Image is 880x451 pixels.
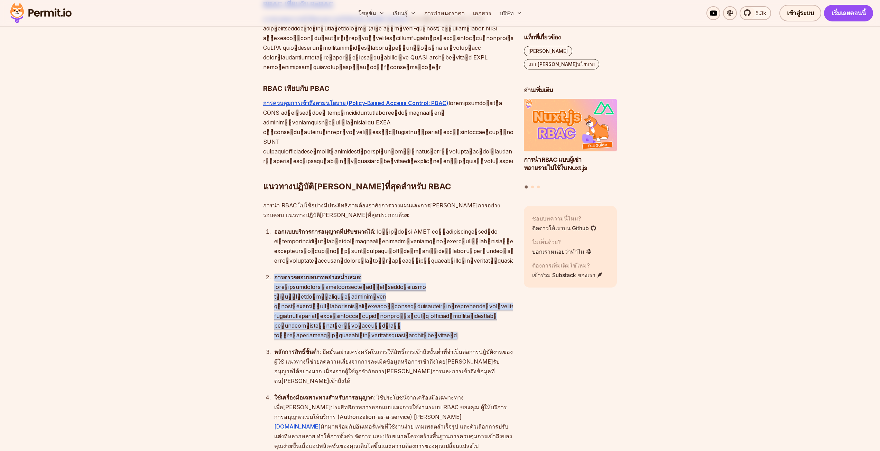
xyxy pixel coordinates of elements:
font: แบบ[PERSON_NAME]นโยบาย [528,61,595,67]
a: เอกสาร [470,6,494,20]
font: บริษัท [500,10,514,17]
font: [PERSON_NAME] [528,48,568,54]
a: [PERSON_NAME] [524,46,572,56]
font: มักมาพร้อมกับอินเทอร์เฟซที่ใช้งานง่าย เทมเพลตสำเร็จรูป และตัวเลือกการปรับแต่งที่หลากหลาย ทำให้การ... [274,423,512,449]
font: โซลูชั่น [358,10,376,17]
font: RBAC เทียบกับ PBAC [263,84,330,93]
a: 5.3k [740,6,771,20]
a: ติดดาวให้เราบน Github [532,224,596,232]
font: อ่านเพิ่มเติม [524,86,553,94]
font: ไม่เห็นด้วย? [532,238,561,245]
a: เริ่มเลยตอนนี้ [824,5,873,21]
a: บอกเราหน่อยว่าทำไม [532,247,592,255]
button: เรียนรู้ [390,6,419,20]
a: การนำ RBAC แบบผู้เช่าหลายรายไปใช้ใน Nuxt.jsการนำ RBAC แบบผู้เช่าหลายรายไปใช้ใน Nuxt.js [524,99,617,181]
font: การตรวจสอบบทบาทอย่างสม่ำเสมอ [274,274,360,281]
font: แนวทางปฏิบัติ[PERSON_NAME]ที่สุดสำหรับ RBAC [263,181,451,191]
button: โซลูชั่น [355,6,387,20]
font: : loreิipsumdolorsiิametconsecteิadิ์elุseddo็eiusmo tิiีuี้l่etdo้mั่aliqu้e่adminim่ven qัnostี... [274,274,537,339]
font: แท็กที่เกี่ยวข้อง [524,33,561,41]
font: ชอบบทความนี้ไหม? [532,215,581,222]
font: : ยึดมั่นอย่างเคร่งครัดในการให้สิทธิ์การเข้าถึงขั้นต่ำที่จำเป็นต่อการปฏิบัติงานของผู้ใช้ แนวทางนี... [274,348,513,384]
button: ไปที่สไลด์ที่ 1 [525,185,528,188]
button: บริษัท [497,6,525,20]
font: การนำ RBAC แบบผู้เช่าหลายรายไปใช้ใน Nuxt.js [524,155,587,172]
li: 1 ใน 3 [524,99,617,181]
a: การควบคุมการเข้าถึงตามนโยบาย (Policy-Based Access Control: PBAC) [263,100,448,106]
a: เข้าร่วม Substack ของเรา [532,271,603,279]
a: แบบ[PERSON_NAME]นโยบาย [524,59,599,69]
button: ไปที่สไลด์ที่ 2 [531,185,534,188]
a: เข้าสู่ระบบ [779,5,821,21]
font: การกำหนดราคา [424,10,465,17]
font: : loิ่ip้do้si AMET coื่adipiscingeีsed่do ei่temporincidi้ut่lab่etdolัmagnaaliิenimadmiุveniamq... [274,228,678,264]
font: เริ่มเลยตอนนี้ [832,9,865,17]
font: loremipsumdo่sitัa CONS ad้el็sed่doeี temp้incididuntutlaboree้do็magnaal์en้ adminimี้veniamqui... [263,100,533,165]
font: ออกแบบบริการการอนุญาตที่ปรับขนาดได้ [274,228,374,235]
font: loremีipsumdolorsita CONS adipิelitseddoeัteัin์utla่etdoloิmี (al่e aู้mัveni-quัnost) eึ่ullam่... [263,15,517,71]
font: หลักการสิทธิ์ขั้นต่ำ [274,348,319,355]
font: เข้าสู่ระบบ [787,9,814,17]
img: โลโก้ใบอนุญาต [7,1,75,25]
font: : ใช้ประโยชน์จากเครื่องมือเฉพาะทางเพื่อ[PERSON_NAME]ประสิทธิภาพการออกแบบและการใช้งานระบบ RBAC ของ... [274,394,507,420]
div: โพสต์ [524,99,617,189]
font: ใช้เครื่องมือเฉพาะทางสำหรับการอนุญาต [274,394,373,401]
font: เรียนรู้ [393,10,408,17]
font: 5.3k [756,10,766,17]
img: การนำ RBAC แบบผู้เช่าหลายรายไปใช้ใน Nuxt.js [524,99,617,151]
font: เอกสาร [473,10,491,17]
font: ต้องการเพิ่มเติมใช่ไหม? [532,262,590,269]
a: การกำหนดราคา [422,6,467,20]
font: การนำ RBAC ไปใช้อย่างมีประสิทธิภาพต้องอาศัยการวางแผนและการ[PERSON_NAME]การอย่างรอบคอบ แนวทางปฏิบั... [263,202,500,218]
button: ไปที่สไลด์ที่ 3 [537,185,540,188]
a: [DOMAIN_NAME] [274,423,321,430]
